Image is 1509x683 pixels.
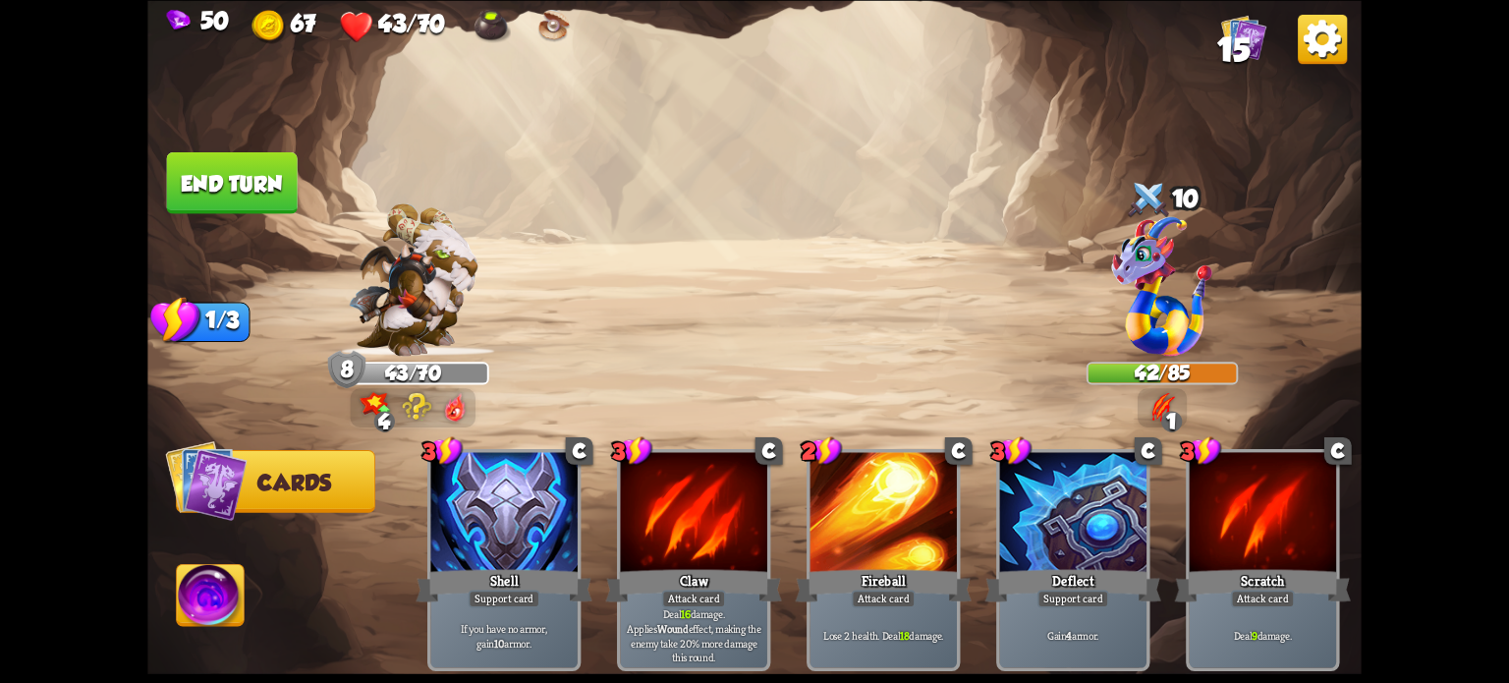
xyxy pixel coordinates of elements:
span: 15 [1217,31,1251,69]
b: 10 [494,635,504,650]
span: 43/70 [378,9,445,36]
img: Bonus_Damage_Icon.png [360,392,390,418]
b: 4 [1066,628,1072,643]
div: Shell [417,566,592,605]
img: Trickster_Dragon.png [1112,216,1213,356]
img: Cards_Icon.png [1221,14,1266,59]
p: Gain armor. [1003,628,1143,643]
img: Cards_Icon.png [165,439,247,521]
img: Ability_Icon.png [177,564,245,633]
div: Armor [328,350,366,388]
img: Oyster - When viewing your Draw Pile, the cards are now shown in the order of drawing. [537,9,571,43]
b: 18 [900,628,910,643]
div: Fireball [796,566,972,605]
p: Deal damage. [1193,628,1332,643]
div: View all the cards in your deck [1221,14,1266,64]
div: C [1324,436,1352,464]
b: 16 [681,606,691,621]
div: 3 [1181,435,1222,466]
img: Heart.png [340,9,374,43]
div: 43/70 [339,364,487,382]
p: Lose 2 health. Deal damage. [813,628,953,643]
span: 67 [291,9,315,36]
p: If you have no armor, gain armor. [434,621,574,651]
span: Cards [257,470,331,494]
div: 3 [422,435,464,466]
div: 3 [991,435,1033,466]
div: 42/85 [1089,364,1237,382]
div: Deflect [985,566,1161,605]
b: Wound [657,621,689,636]
img: Options_Button.png [1298,14,1347,63]
button: Cards [176,450,375,513]
img: DragonFury.png [443,392,467,423]
div: Gold [252,9,316,43]
p: Deal damage. Applies effect, making the enemy take 20% more damage this round. [624,606,763,664]
div: 3 [612,435,653,466]
div: Health [340,9,445,43]
img: Gem.png [167,9,192,31]
div: Claw [606,566,782,605]
div: 2 [802,435,843,466]
div: Attack card [662,590,726,607]
img: Wound.png [1147,392,1178,423]
div: 1 [1161,411,1182,431]
div: C [1135,436,1162,464]
img: Question_Marks.png [402,392,432,421]
div: Attack card [852,590,916,607]
div: 4 [374,411,395,431]
img: Cauldron - Draw 2 additional cards at the start of each combat. [474,9,511,43]
b: 9 [1252,628,1257,643]
div: Scratch [1175,566,1351,605]
button: End turn [167,151,298,213]
div: C [755,436,783,464]
div: C [945,436,973,464]
div: Gems [167,7,229,34]
div: 10 [1087,176,1238,225]
div: Support card [1037,590,1109,607]
div: 1/3 [176,302,250,342]
div: Attack card [1231,590,1295,607]
img: Stamina_Icon.png [150,295,201,344]
img: Barbarian_Dragon.png [348,203,477,356]
img: Gold.png [252,9,287,43]
div: C [566,436,593,464]
div: Support card [469,590,540,607]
